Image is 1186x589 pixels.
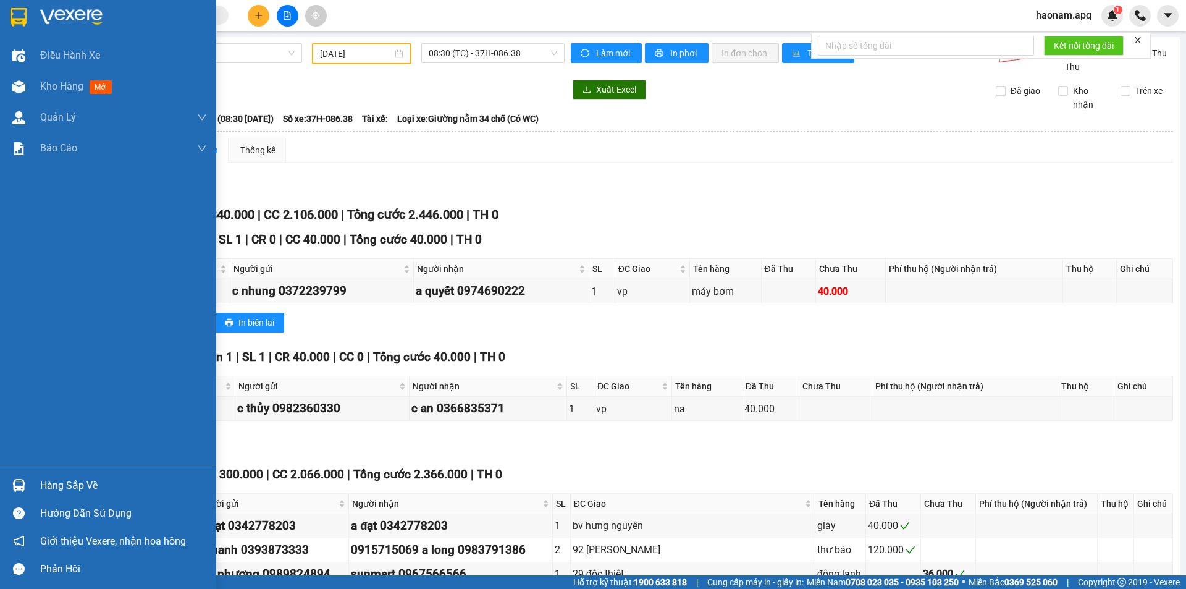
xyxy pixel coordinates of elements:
span: | [245,232,248,247]
span: Miền Nam [807,575,959,589]
th: Đã Thu [762,259,816,279]
span: message [13,563,25,575]
span: | [279,232,282,247]
div: na [674,401,739,417]
button: downloadXuất Excel [573,80,646,100]
button: printerIn biên lai [215,313,284,333]
span: Đơn 1 [200,350,233,364]
div: máy bơm [692,284,759,299]
div: 0915715069 a long 0983791386 [351,541,550,559]
div: giày [817,518,864,533]
div: 92 [PERSON_NAME] [573,542,813,557]
th: SL [567,376,594,397]
span: SL 1 [219,232,242,247]
th: Đã Thu [866,494,921,514]
img: warehouse-icon [12,49,25,62]
th: Tên hàng [672,376,742,397]
span: Giới thiệu Vexere, nhận hoa hồng [40,533,186,549]
div: chi phương 0989824894 [198,565,347,583]
span: Kết nối tổng đài [1054,39,1114,53]
img: icon-new-feature [1107,10,1118,21]
div: 40.000 [744,401,797,417]
img: phone-icon [1135,10,1146,21]
div: Thống kê [240,143,275,157]
span: | [266,467,269,481]
span: printer [655,49,665,59]
span: | [341,207,344,222]
div: c an 0366835371 [411,399,565,418]
div: a đạt 0342778203 [351,517,550,535]
button: caret-down [1157,5,1179,27]
span: Trên xe [1130,84,1167,98]
span: sync [581,49,591,59]
span: Người nhận [417,262,576,276]
span: aim [311,11,320,20]
span: | [1067,575,1069,589]
th: Thu hộ [1063,259,1117,279]
span: Người gửi [233,262,401,276]
div: thư báo [817,542,864,557]
span: | [347,467,350,481]
span: Cung cấp máy in - giấy in: [707,575,804,589]
span: down [197,143,207,153]
strong: 0708 023 035 - 0935 103 250 [846,577,959,587]
div: Phản hồi [40,560,207,578]
span: | [466,207,469,222]
span: Số xe: 37H-086.38 [283,112,353,125]
span: ⚪️ [962,580,965,585]
span: Tổng cước 2.366.000 [353,467,468,481]
div: a quyết 0974690222 [416,282,587,300]
span: plus [254,11,263,20]
span: printer [225,318,233,328]
span: close [1133,36,1142,44]
img: warehouse-icon [12,111,25,124]
span: | [258,207,261,222]
img: warehouse-icon [12,80,25,93]
span: ĐC Giao [574,497,802,511]
th: Tên hàng [690,259,762,279]
span: copyright [1117,578,1126,587]
th: SL [553,494,571,514]
th: Phí thu hộ (Người nhận trả) [976,494,1098,514]
div: 1 [591,284,613,299]
span: TH 0 [480,350,505,364]
span: CC 2.066.000 [272,467,344,481]
span: Người nhận [352,497,540,511]
strong: 1900 633 818 [634,577,687,587]
span: CR 40.000 [275,350,330,364]
span: TH 0 [473,207,498,222]
span: Người gửi [200,497,336,511]
button: syncLàm mới [571,43,642,63]
span: | [269,350,272,364]
button: file-add [277,5,298,27]
span: ĐC Giao [618,262,677,276]
span: Loại xe: Giường nằm 34 chỗ (Có WC) [397,112,539,125]
div: a đạt 0342778203 [198,517,347,535]
div: Hướng dẫn sử dụng [40,504,207,523]
span: ĐC Giao [597,379,659,393]
span: Làm mới [596,46,632,60]
span: CC 2.106.000 [264,207,338,222]
span: | [450,232,453,247]
th: Ghi chú [1117,259,1173,279]
span: Tổng cước 40.000 [373,350,471,364]
span: | [367,350,370,364]
th: Đã Thu [742,376,799,397]
span: Đã giao [1006,84,1045,98]
span: Người nhận [413,379,555,393]
span: check [900,521,910,531]
button: In đơn chọn [712,43,779,63]
span: CC 0 [339,350,364,364]
button: plus [248,5,269,27]
div: 40.000 [818,284,883,299]
span: | [236,350,239,364]
span: Kho hàng [40,80,83,92]
span: Xuất Excel [596,83,636,96]
span: question-circle [13,507,25,519]
span: Chuyến: (08:30 [DATE]) [183,112,274,125]
span: Tài xế: [362,112,388,125]
div: vp [596,401,670,417]
th: Ghi chú [1134,494,1172,514]
div: đông lạnh [817,566,864,582]
span: bar-chart [792,49,802,59]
